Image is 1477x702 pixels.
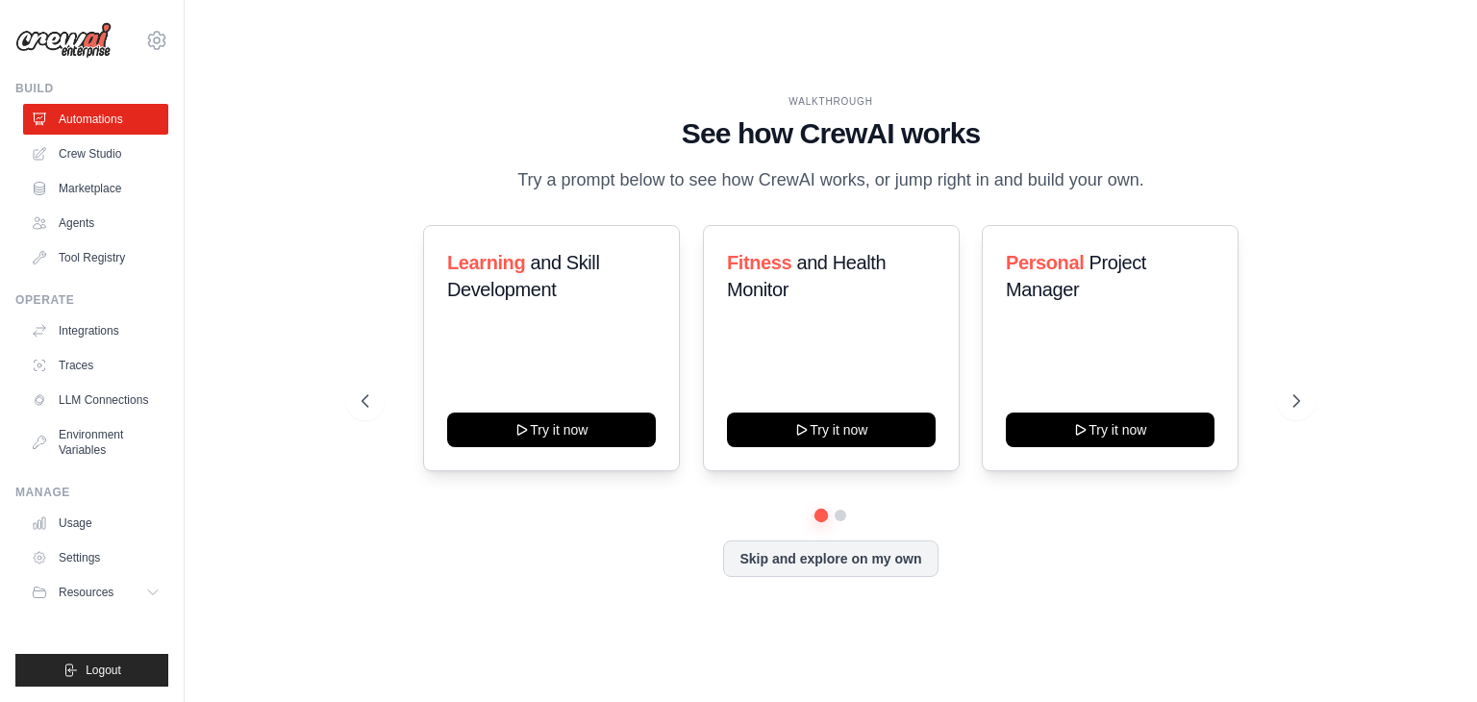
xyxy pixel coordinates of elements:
span: Learning [447,252,525,273]
a: Settings [23,542,168,573]
img: Logo [15,22,112,59]
a: Environment Variables [23,419,168,465]
a: Tool Registry [23,242,168,273]
button: Resources [23,577,168,608]
div: Build [15,81,168,96]
span: Fitness [727,252,791,273]
span: and Health Monitor [727,252,886,300]
a: Agents [23,208,168,238]
h1: See how CrewAI works [362,116,1300,151]
div: Operate [15,292,168,308]
div: WALKTHROUGH [362,94,1300,109]
a: Automations [23,104,168,135]
button: Try it now [1006,413,1214,447]
a: Traces [23,350,168,381]
p: Try a prompt below to see how CrewAI works, or jump right in and build your own. [508,166,1154,194]
button: Logout [15,654,168,687]
button: Skip and explore on my own [723,540,938,577]
span: Personal [1006,252,1084,273]
a: Crew Studio [23,138,168,169]
a: Usage [23,508,168,539]
span: Resources [59,585,113,600]
a: Marketplace [23,173,168,204]
div: Manage [15,485,168,500]
a: LLM Connections [23,385,168,415]
button: Try it now [727,413,936,447]
a: Integrations [23,315,168,346]
span: Logout [86,663,121,678]
button: Try it now [447,413,656,447]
